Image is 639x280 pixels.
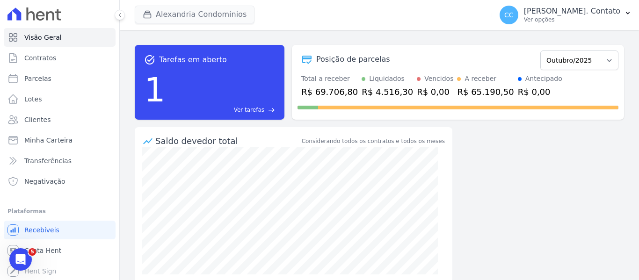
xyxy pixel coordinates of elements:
span: Conta Hent [24,246,61,255]
div: R$ 69.706,80 [301,86,358,98]
div: Posição de parcelas [316,54,390,65]
p: Ver opções [524,16,620,23]
a: Ver tarefas east [169,106,275,114]
span: Negativação [24,177,65,186]
div: R$ 0,00 [417,86,453,98]
span: Visão Geral [24,33,62,42]
span: Clientes [24,115,51,124]
a: Lotes [4,90,116,108]
div: Antecipado [525,74,562,84]
span: CC [504,12,514,18]
span: 5 [29,248,36,256]
span: task_alt [144,54,155,65]
span: Lotes [24,94,42,104]
span: east [268,107,275,114]
div: Plataformas [7,206,112,217]
p: [PERSON_NAME]. Contato [524,7,620,16]
span: Transferências [24,156,72,165]
span: Contratos [24,53,56,63]
div: A receber [465,74,496,84]
div: Considerando todos os contratos e todos os meses [302,137,445,145]
span: Recebíveis [24,225,59,235]
div: 1 [144,65,166,114]
a: Negativação [4,172,116,191]
a: Contratos [4,49,116,67]
div: Vencidos [424,74,453,84]
div: R$ 65.190,50 [457,86,514,98]
a: Clientes [4,110,116,129]
iframe: Intercom live chat [9,248,32,271]
span: Minha Carteira [24,136,73,145]
div: R$ 4.516,30 [362,86,413,98]
div: Liquidados [369,74,405,84]
div: Saldo devedor total [155,135,300,147]
a: Transferências [4,151,116,170]
span: Ver tarefas [234,106,264,114]
button: CC [PERSON_NAME]. Contato Ver opções [492,2,639,28]
div: Total a receber [301,74,358,84]
span: Tarefas em aberto [159,54,227,65]
button: Alexandria Condomínios [135,6,254,23]
a: Recebíveis [4,221,116,239]
a: Visão Geral [4,28,116,47]
div: R$ 0,00 [518,86,562,98]
a: Conta Hent [4,241,116,260]
a: Parcelas [4,69,116,88]
span: Parcelas [24,74,51,83]
a: Minha Carteira [4,131,116,150]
